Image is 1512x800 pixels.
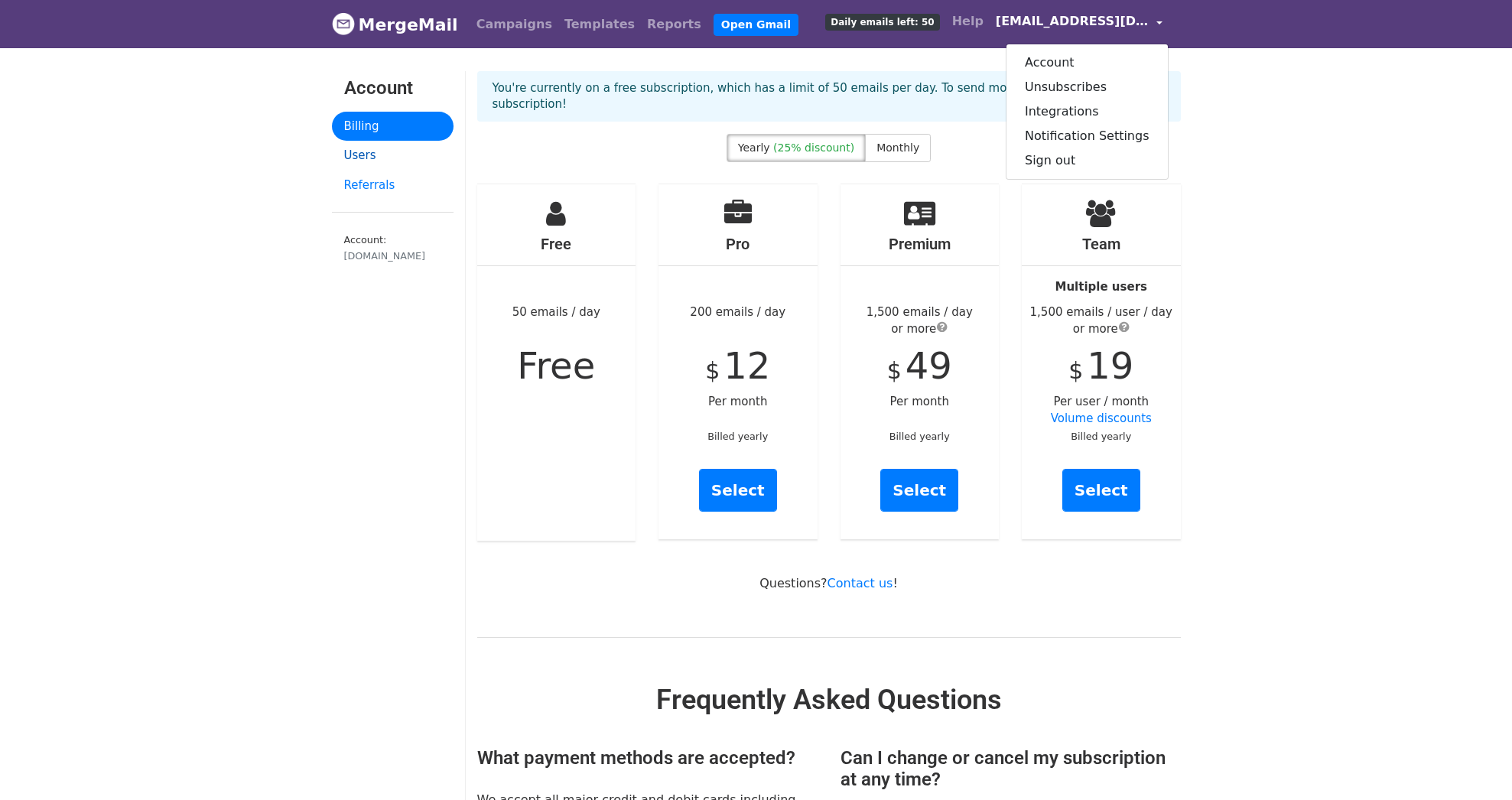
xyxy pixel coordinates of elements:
div: [EMAIL_ADDRESS][DOMAIN_NAME] [1006,44,1169,180]
a: Referrals [332,171,454,200]
small: Billed yearly [1071,431,1131,442]
a: Templates [558,9,641,40]
a: Users [332,141,454,171]
a: Reports [641,9,707,40]
span: Daily emails left: 50 [825,14,939,31]
a: Daily emails left: 50 [819,6,945,37]
span: Free [517,344,595,387]
span: Monthly [876,141,919,154]
div: [DOMAIN_NAME] [344,249,441,263]
span: $ [705,357,720,384]
span: 19 [1087,344,1133,387]
iframe: Chat Widget [1436,727,1512,800]
h3: What payment methods are accepted? [477,747,818,769]
h2: Frequently Asked Questions [477,684,1181,717]
span: 49 [906,344,952,387]
a: Help [946,6,990,37]
a: Billing [332,112,454,141]
span: Yearly [738,141,770,154]
a: Notification Settings [1006,124,1168,148]
h3: Account [344,77,441,99]
a: Account [1006,50,1168,75]
div: Per month [841,184,1000,539]
h3: Can I change or cancel my subscription at any time? [841,747,1181,792]
a: Unsubscribes [1006,75,1168,99]
span: (25% discount) [773,141,854,154]
p: You're currently on a free subscription, which has a limit of 50 emails per day. To send more ema... [493,80,1166,112]
a: Volume discounts [1051,411,1152,425]
a: Contact us [828,576,893,590]
small: Account: [344,234,441,263]
span: $ [887,357,902,384]
small: Billed yearly [707,431,768,442]
div: 1,500 emails / user / day or more [1022,304,1181,338]
div: 1,500 emails / day or more [841,304,1000,338]
p: Questions? ! [477,575,1181,591]
a: [EMAIL_ADDRESS][DOMAIN_NAME] [990,6,1169,42]
strong: Multiple users [1055,280,1147,294]
h4: Pro [658,235,818,253]
h4: Team [1022,235,1181,253]
div: 50 emails / day [477,184,636,541]
span: $ [1068,357,1083,384]
span: 12 [723,344,770,387]
h4: Premium [841,235,1000,253]
div: Per user / month [1022,184,1181,539]
h4: Free [477,235,636,253]
a: Open Gmail [714,14,798,36]
a: Campaigns [470,9,558,40]
a: Select [699,469,777,512]
div: 200 emails / day Per month [658,184,818,539]
a: MergeMail [332,8,458,41]
a: Sign out [1006,148,1168,173]
a: Integrations [1006,99,1168,124]
a: Select [1062,469,1140,512]
img: MergeMail logo [332,12,355,35]
span: [EMAIL_ADDRESS][DOMAIN_NAME] [996,12,1149,31]
a: Select [880,469,958,512]
small: Billed yearly [889,431,950,442]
